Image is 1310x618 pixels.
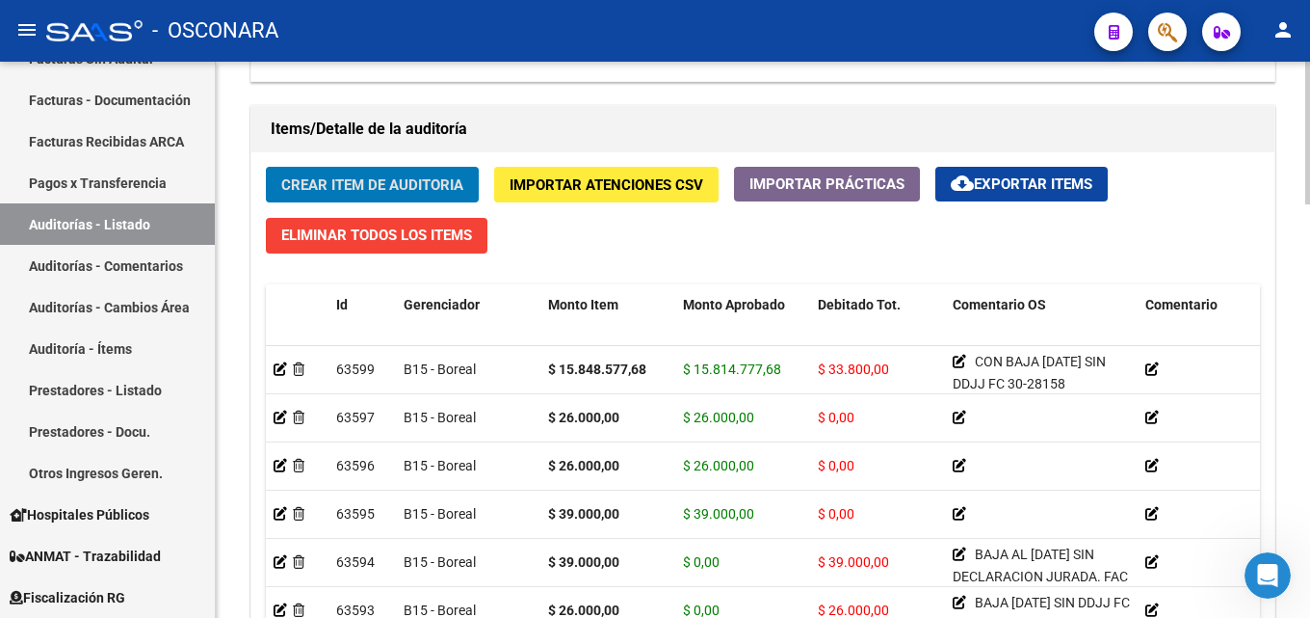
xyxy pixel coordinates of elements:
[818,297,901,312] span: Debitado Tot.
[548,554,619,570] strong: $ 39.000,00
[266,167,479,202] button: Crear Item de Auditoria
[336,506,375,522] span: 63595
[953,354,1106,391] span: CON BAJA [DATE] SIN DDJJ FC 30-28158
[10,504,149,525] span: Hospitales Públicos
[336,458,375,473] span: 63596
[548,506,619,522] strong: $ 39.000,00
[404,410,476,425] span: B15 - Boreal
[683,458,754,473] span: $ 26.000,00
[336,554,375,570] span: 63594
[1244,552,1291,599] iframe: Intercom live chat
[548,458,619,473] strong: $ 26.000,00
[336,603,375,618] span: 63593
[951,172,974,195] mat-icon: cloud_download
[953,297,1046,312] span: Comentario OS
[951,175,1092,193] span: Exportar Items
[818,410,854,425] span: $ 0,00
[734,167,920,202] button: Importar Prácticas
[683,297,785,312] span: Monto Aprobado
[271,114,1255,145] h1: Items/Detalle de la auditoría
[683,554,720,570] span: $ 0,00
[749,175,904,193] span: Importar Prácticas
[818,362,889,377] span: $ 33.800,00
[404,362,476,377] span: B15 - Boreal
[336,362,375,377] span: 63599
[540,284,675,369] datatable-header-cell: Monto Item
[683,603,720,618] span: $ 0,00
[548,410,619,425] strong: $ 26.000,00
[266,218,487,254] button: Eliminar Todos los Items
[548,297,618,312] span: Monto Item
[675,284,810,369] datatable-header-cell: Monto Aprobado
[683,410,754,425] span: $ 26.000,00
[818,458,854,473] span: $ 0,00
[818,506,854,522] span: $ 0,00
[15,18,39,41] mat-icon: menu
[1271,18,1295,41] mat-icon: person
[10,546,161,567] span: ANMAT - Trazabilidad
[404,458,476,473] span: B15 - Boreal
[548,362,646,377] strong: $ 15.848.577,68
[548,603,619,618] strong: $ 26.000,00
[152,10,278,52] span: - OSCONARA
[404,506,476,522] span: B15 - Boreal
[935,167,1108,202] button: Exportar Items
[281,176,463,194] span: Crear Item de Auditoria
[404,603,476,618] span: B15 - Boreal
[818,603,889,618] span: $ 26.000,00
[396,284,540,369] datatable-header-cell: Gerenciador
[953,547,1128,606] span: BAJA AL [DATE] SIN DECLARACION JURADA. FAC 30-28158.
[810,284,945,369] datatable-header-cell: Debitado Tot.
[336,410,375,425] span: 63597
[281,227,472,244] span: Eliminar Todos los Items
[494,167,719,202] button: Importar Atenciones CSV
[336,297,348,312] span: Id
[404,554,476,570] span: B15 - Boreal
[404,297,480,312] span: Gerenciador
[1145,297,1218,312] span: Comentario
[683,362,781,377] span: $ 15.814.777,68
[510,176,703,194] span: Importar Atenciones CSV
[818,554,889,570] span: $ 39.000,00
[328,284,396,369] datatable-header-cell: Id
[945,284,1138,369] datatable-header-cell: Comentario OS
[683,506,754,522] span: $ 39.000,00
[10,587,125,608] span: Fiscalización RG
